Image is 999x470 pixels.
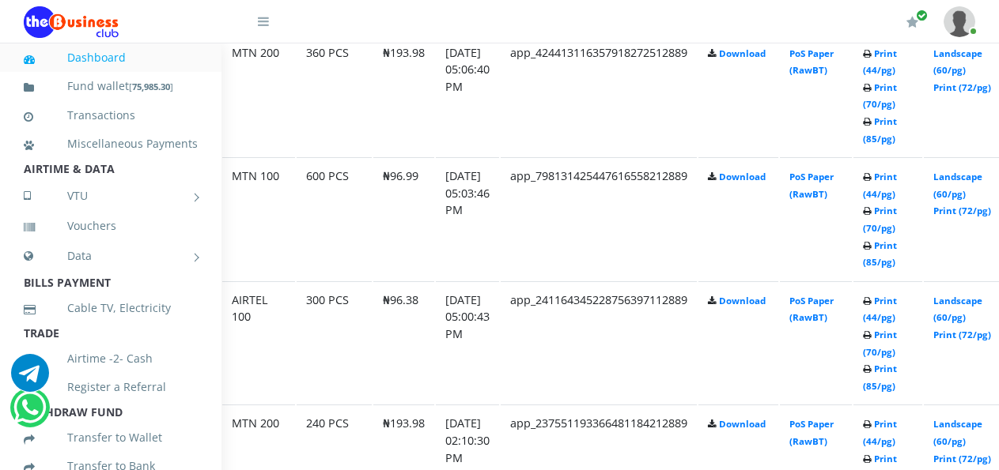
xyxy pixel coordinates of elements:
[501,157,697,280] td: app_798131425447616558212889
[719,295,766,306] a: Download
[24,97,198,133] a: Transactions
[373,281,434,404] td: ₦96.38
[719,47,766,59] a: Download
[297,34,372,156] td: 360 PCS
[129,81,173,92] small: [ ]
[501,34,697,156] td: app_424413116357918272512889
[24,208,198,244] a: Vouchers
[297,281,372,404] td: 300 PCS
[13,400,46,427] a: Chat for support
[933,171,982,200] a: Landscape (60/pg)
[436,34,499,156] td: [DATE] 05:06:40 PM
[863,115,897,145] a: Print (85/pg)
[944,6,975,37] img: User
[373,34,434,156] td: ₦193.98
[933,418,982,447] a: Landscape (60/pg)
[24,176,198,216] a: VTU
[24,340,198,377] a: Airtime -2- Cash
[863,329,897,358] a: Print (70/pg)
[222,34,295,156] td: MTN 200
[933,295,982,324] a: Landscape (60/pg)
[863,81,897,111] a: Print (70/pg)
[24,290,198,326] a: Cable TV, Electricity
[933,81,991,93] a: Print (72/pg)
[863,363,897,392] a: Print (85/pg)
[933,47,982,77] a: Landscape (60/pg)
[933,453,991,464] a: Print (72/pg)
[501,281,697,404] td: app_241164345228756397112889
[222,281,295,404] td: AIRTEL 100
[906,16,918,28] i: Renew/Upgrade Subscription
[863,418,897,447] a: Print (44/pg)
[24,419,198,456] a: Transfer to Wallet
[719,171,766,182] a: Download
[24,236,198,276] a: Data
[863,205,897,234] a: Print (70/pg)
[863,171,897,200] a: Print (44/pg)
[933,205,991,216] a: Print (72/pg)
[24,369,198,405] a: Register a Referral
[297,157,372,280] td: 600 PCS
[863,239,897,269] a: Print (85/pg)
[436,281,499,404] td: [DATE] 05:00:43 PM
[24,68,198,105] a: Fund wallet[75,985.30]
[24,39,198,76] a: Dashboard
[916,9,928,21] span: Renew/Upgrade Subscription
[132,81,170,92] b: 75,985.30
[789,418,834,447] a: PoS Paper (RawBT)
[436,157,499,280] td: [DATE] 05:03:46 PM
[863,295,897,324] a: Print (44/pg)
[24,126,198,162] a: Miscellaneous Payments
[11,366,49,392] a: Chat for support
[933,329,991,340] a: Print (72/pg)
[24,6,119,38] img: Logo
[789,47,834,77] a: PoS Paper (RawBT)
[222,157,295,280] td: MTN 100
[789,171,834,200] a: PoS Paper (RawBT)
[719,418,766,430] a: Download
[373,157,434,280] td: ₦96.99
[789,295,834,324] a: PoS Paper (RawBT)
[863,47,897,77] a: Print (44/pg)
